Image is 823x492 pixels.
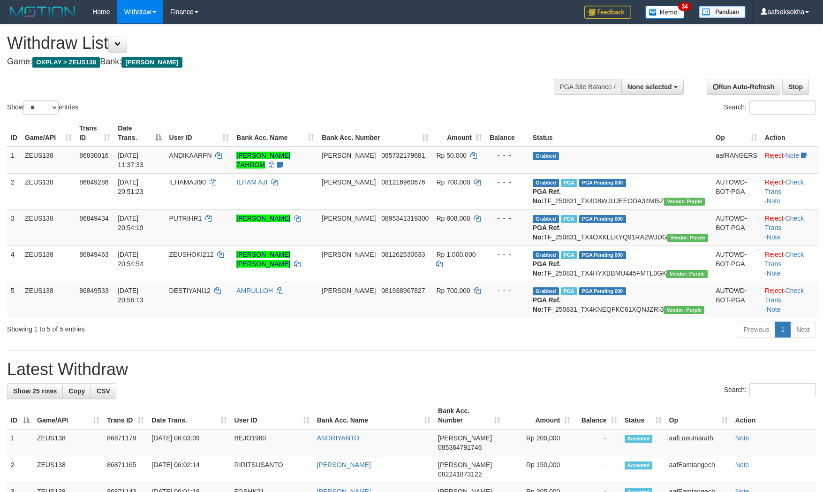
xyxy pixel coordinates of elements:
img: Feedback.jpg [584,6,631,19]
td: ZEUS138 [21,209,76,246]
th: Bank Acc. Name: activate to sort column ascending [233,120,318,146]
th: ID: activate to sort column descending [7,402,33,429]
th: Action [732,402,816,429]
button: None selected [621,79,684,95]
img: MOTION_logo.png [7,5,78,19]
th: Action [761,120,819,146]
a: Next [790,322,816,338]
div: PGA Site Balance / [554,79,621,95]
a: Reject [765,152,784,159]
th: Bank Acc. Number: activate to sort column ascending [318,120,432,146]
span: Copy [68,387,85,395]
span: Accepted [625,435,653,443]
td: 3 [7,209,21,246]
span: Copy 081938967827 to clipboard [381,287,425,294]
a: Copy [62,383,91,399]
td: · · [761,282,819,318]
span: Accepted [625,461,653,469]
td: AUTOWD-BOT-PGA [712,282,761,318]
td: ZEUS138 [21,146,76,174]
h1: Latest Withdraw [7,360,816,379]
td: AUTOWD-BOT-PGA [712,246,761,282]
a: Note [735,461,749,469]
span: Vendor URL: https://trx4.1velocity.biz [664,306,704,314]
span: [DATE] 11:37:33 [118,152,143,169]
span: Vendor URL: https://trx4.1velocity.biz [667,234,708,242]
a: ANDRIYANTO [317,434,360,442]
a: Show 25 rows [7,383,63,399]
a: Reject [765,251,784,258]
span: Copy 085732179681 to clipboard [381,152,425,159]
span: Grabbed [533,152,559,160]
a: ILHAM AJI [236,178,267,186]
a: Check Trans [765,215,804,231]
h1: Withdraw List [7,34,539,53]
td: 86871165 [103,456,148,483]
span: Show 25 rows [13,387,57,395]
span: Rp 50.000 [436,152,467,159]
b: PGA Ref. No: [533,296,561,313]
span: PGA Pending [579,287,626,295]
td: 1 [7,146,21,174]
span: [PERSON_NAME] [438,434,492,442]
span: Vendor URL: https://trx4.1velocity.biz [666,270,707,278]
td: · · [761,209,819,246]
td: TF_250831_TX4D8WJUJEEODA34MI5Z [529,173,712,209]
span: Grabbed [533,215,559,223]
div: - - - [490,151,525,160]
th: Bank Acc. Number: activate to sort column ascending [434,402,504,429]
span: Vendor URL: https://trx4.1velocity.biz [664,198,705,206]
th: Game/API: activate to sort column ascending [21,120,76,146]
a: Previous [738,322,775,338]
td: ZEUS138 [33,456,103,483]
th: Bank Acc. Name: activate to sort column ascending [313,402,434,429]
th: Status: activate to sort column ascending [621,402,665,429]
th: User ID: activate to sort column ascending [166,120,233,146]
span: Marked by aafRornrotha [561,179,577,187]
label: Search: [724,100,816,115]
span: 86830016 [79,152,108,159]
img: panduan.png [699,6,746,18]
div: - - - [490,250,525,259]
td: ZEUS138 [21,246,76,282]
td: aafLoeutnarath [665,429,732,456]
a: Note [767,233,781,241]
th: Op: activate to sort column ascending [712,120,761,146]
span: Rp 608.000 [436,215,470,222]
span: 86849463 [79,251,108,258]
th: Balance [486,120,529,146]
td: 1 [7,429,33,456]
div: Showing 1 to 5 of 5 entries [7,321,336,334]
td: · [761,146,819,174]
label: Search: [724,383,816,397]
span: Rp 700.000 [436,178,470,186]
td: TF_250831_TX4OXKLLKYQ91RA2WJDG [529,209,712,246]
th: Trans ID: activate to sort column ascending [103,402,148,429]
td: TF_250831_TX4KNEQFKC61XQNJZRI3 [529,282,712,318]
span: PGA Pending [579,179,626,187]
a: AMRULLOH [236,287,273,294]
a: 1 [775,322,791,338]
span: PUTRIHR1 [169,215,202,222]
span: PGA Pending [579,215,626,223]
th: Balance: activate to sort column ascending [574,402,620,429]
th: Amount: activate to sort column ascending [432,120,486,146]
td: BEJO1980 [231,429,313,456]
span: 86849533 [79,287,108,294]
td: RIRITSUSANTO [231,456,313,483]
div: - - - [490,177,525,187]
span: Copy 081216960676 to clipboard [381,178,425,186]
span: DESTIYANI12 [169,287,211,294]
td: [DATE] 06:02:14 [148,456,230,483]
span: [PERSON_NAME] [322,178,376,186]
td: 2 [7,456,33,483]
span: [DATE] 20:54:19 [118,215,143,231]
span: Copy 082241873122 to clipboard [438,470,482,478]
span: [PERSON_NAME] [121,57,182,68]
span: ZEUSHOKI212 [169,251,214,258]
a: Check Trans [765,251,804,268]
div: - - - [490,214,525,223]
td: - [574,456,620,483]
input: Search: [749,383,816,397]
b: PGA Ref. No: [533,224,561,241]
